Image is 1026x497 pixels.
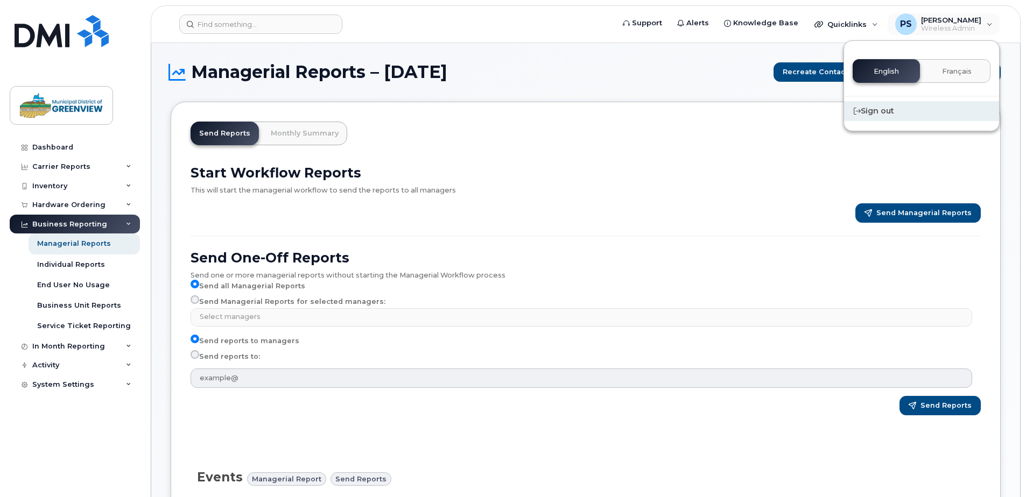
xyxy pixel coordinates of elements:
span: Send Managerial Reports [876,208,972,218]
button: Send Reports [899,396,981,415]
div: Send one or more managerial reports without starting the Managerial Workflow process [191,266,981,280]
span: Managerial Report [252,474,321,484]
a: Monthly Summary [262,122,347,145]
div: This will start the managerial workflow to send the reports to all managers [191,181,981,195]
label: Send all Managerial Reports [191,280,305,293]
a: Send Reports [191,122,259,145]
h2: Start Workflow Reports [191,165,981,181]
h2: Send One-Off Reports [191,250,981,266]
span: Français [942,67,972,76]
label: Send reports to managers [191,335,299,347]
span: Send reports [335,474,386,484]
input: Send Managerial Reports for selected managers: [191,295,199,304]
span: Events [197,470,243,485]
button: Send Managerial Reports [855,203,981,223]
span: Recreate Contact Hierarchy [783,67,886,77]
input: Send reports to: [191,350,199,359]
label: Send reports to: [191,350,260,363]
span: Send Reports [920,401,972,410]
input: example@ [191,368,972,388]
input: Send all Managerial Reports [191,280,199,288]
div: Sign out [844,101,999,121]
span: Managerial Reports – [DATE] [191,64,447,80]
input: Send reports to managers [191,335,199,343]
label: Send Managerial Reports for selected managers: [191,295,385,308]
button: Recreate Contact Hierarchy [774,62,895,82]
